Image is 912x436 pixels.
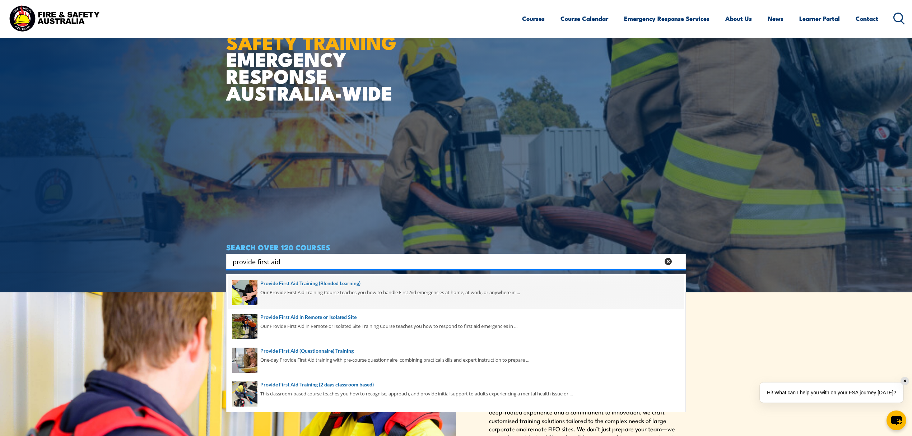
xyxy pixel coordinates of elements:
a: Learner Portal [799,9,840,28]
div: Hi! What can I help you with on your FSA journey [DATE]? [760,382,903,403]
form: Search form [234,256,661,266]
a: Course Calendar [560,9,608,28]
a: Provide First Aid Training (Blended Learning) [232,279,680,287]
input: Search input [233,256,660,267]
a: News [768,9,783,28]
a: Provide First Aid (Questionnaire) Training [232,347,680,355]
a: Contact [856,9,878,28]
a: Emergency Response Services [624,9,709,28]
a: About Us [725,9,752,28]
a: Provide First Aid Training (2 days classroom based) [232,381,680,389]
h4: SEARCH OVER 120 COURSES [226,243,686,251]
button: Search magnifier button [673,256,683,266]
button: chat-button [887,411,906,430]
a: Provide First Aid in Remote or Isolated Site [232,313,680,321]
div: ✕ [901,377,909,385]
a: Courses [522,9,545,28]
